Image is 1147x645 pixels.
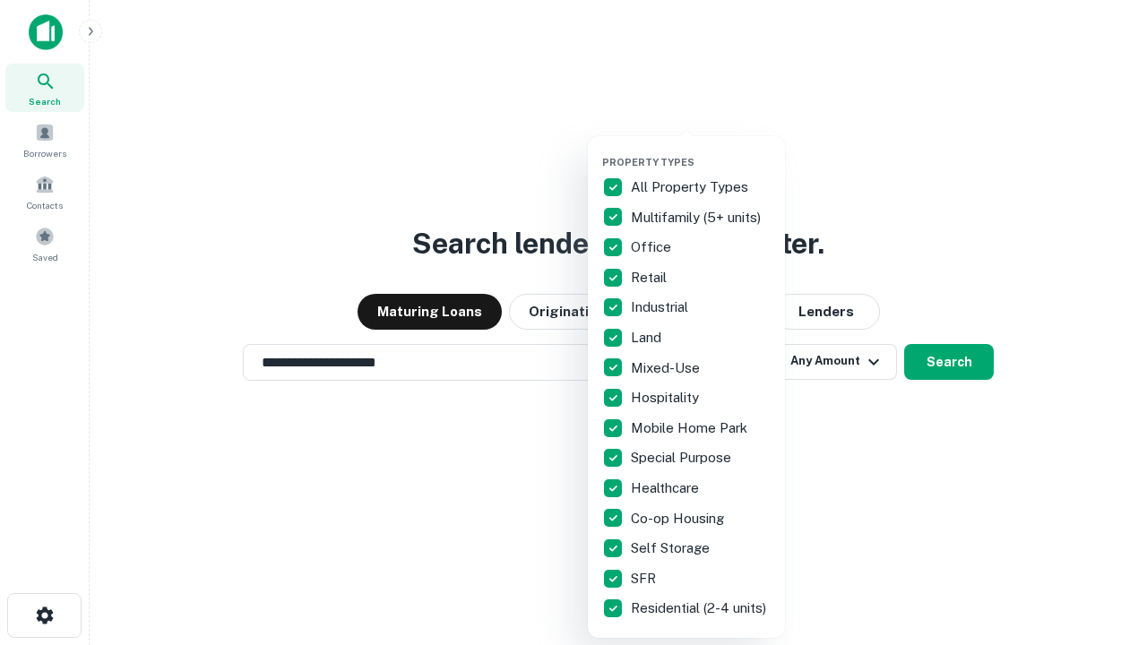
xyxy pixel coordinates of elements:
p: Mobile Home Park [631,417,751,439]
p: Mixed-Use [631,357,703,379]
p: Hospitality [631,387,703,408]
p: Office [631,236,675,258]
p: Multifamily (5+ units) [631,207,764,228]
p: SFR [631,568,660,589]
p: Self Storage [631,537,713,559]
p: Industrial [631,297,692,318]
p: All Property Types [631,176,752,198]
p: Land [631,327,665,348]
span: Property Types [602,157,694,168]
p: Special Purpose [631,447,735,469]
iframe: Chat Widget [1057,502,1147,588]
p: Retail [631,267,670,288]
p: Co-op Housing [631,508,728,529]
p: Residential (2-4 units) [631,598,770,619]
p: Healthcare [631,477,703,499]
